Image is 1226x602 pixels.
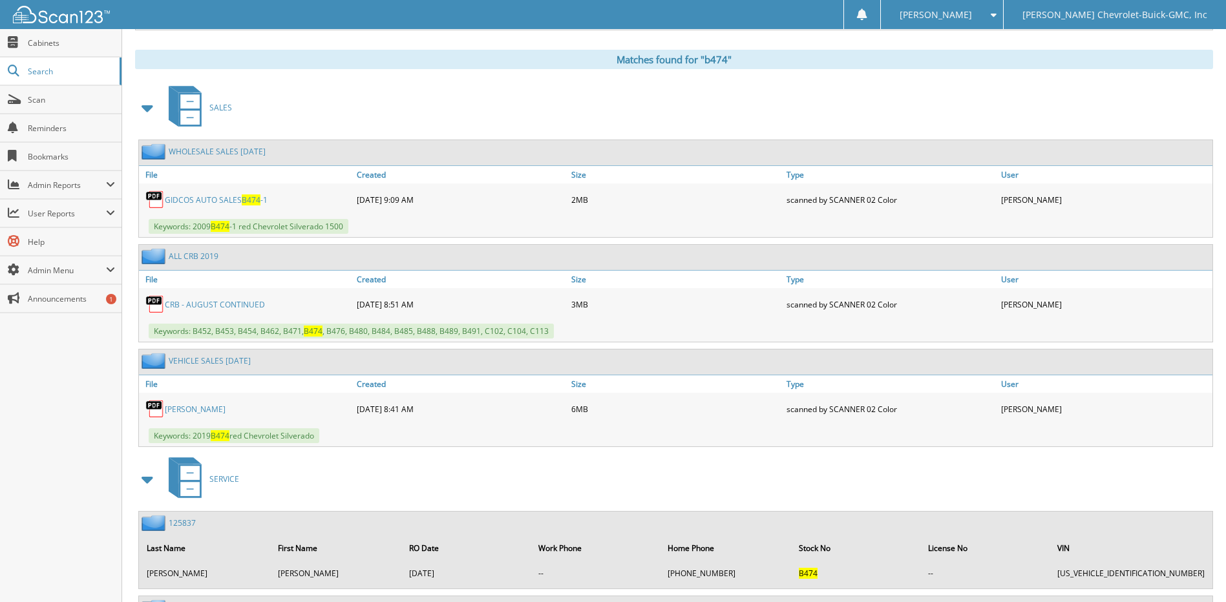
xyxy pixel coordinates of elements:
[28,265,106,276] span: Admin Menu
[169,251,218,262] a: ALL CRB 2019
[211,430,229,441] span: B474
[922,535,1050,561] th: License No
[998,271,1212,288] a: User
[139,375,354,393] a: File
[142,515,169,531] img: folder2.png
[304,326,322,337] span: B474
[661,563,791,584] td: [PHONE_NUMBER]
[271,535,401,561] th: First Name
[998,396,1212,422] div: [PERSON_NAME]
[354,187,568,213] div: [DATE] 9:09 AM
[28,293,115,304] span: Announcements
[145,190,165,209] img: PDF.png
[998,375,1212,393] a: User
[28,66,113,77] span: Search
[568,271,783,288] a: Size
[106,294,116,304] div: 1
[568,375,783,393] a: Size
[354,396,568,422] div: [DATE] 8:41 AM
[403,535,531,561] th: RO Date
[149,428,319,443] span: Keywords: 2019 red Chevrolet Silverado
[900,11,972,19] span: [PERSON_NAME]
[792,535,920,561] th: Stock No
[169,355,251,366] a: VEHICLE SALES [DATE]
[1051,563,1211,584] td: [US_VEHICLE_IDENTIFICATION_NUMBER]
[28,208,106,219] span: User Reports
[169,517,196,528] a: 125837
[799,568,818,579] span: B474
[783,271,998,288] a: Type
[149,324,554,338] span: Keywords: B452, B453, B454, B462, B471, , B476, B480, B484, B485, B488, B489, B491, C102, C104, C113
[145,295,165,314] img: PDF.png
[532,535,660,561] th: Work Phone
[354,291,568,317] div: [DATE] 8:51 AM
[568,187,783,213] div: 2MB
[354,375,568,393] a: Created
[568,396,783,422] div: 6MB
[145,399,165,419] img: PDF.png
[142,143,169,160] img: folder2.png
[139,271,354,288] a: File
[242,194,260,205] span: B474
[140,563,270,584] td: [PERSON_NAME]
[354,271,568,288] a: Created
[161,453,239,504] a: SERVICE
[28,37,115,48] span: Cabinets
[998,187,1212,213] div: [PERSON_NAME]
[161,82,232,133] a: SALES
[28,236,115,247] span: Help
[783,166,998,183] a: Type
[13,6,110,23] img: scan123-logo-white.svg
[661,535,791,561] th: Home Phone
[28,94,115,105] span: Scan
[135,50,1213,69] div: Matches found for "b474"
[271,563,401,584] td: [PERSON_NAME]
[403,563,531,584] td: [DATE]
[568,166,783,183] a: Size
[165,194,268,205] a: GIDCOS AUTO SALESB474-1
[1051,535,1211,561] th: VIN
[1022,11,1207,19] span: [PERSON_NAME] Chevrolet-Buick-GMC, Inc
[142,248,169,264] img: folder2.png
[922,563,1050,584] td: --
[139,166,354,183] a: File
[209,102,232,113] span: SALES
[165,404,226,415] a: [PERSON_NAME]
[28,180,106,191] span: Admin Reports
[140,535,270,561] th: Last Name
[28,123,115,134] span: Reminders
[354,166,568,183] a: Created
[149,219,348,234] span: Keywords: 2009 -1 red Chevrolet Silverado 1500
[783,187,998,213] div: scanned by SCANNER 02 Color
[568,291,783,317] div: 3MB
[165,299,265,310] a: CRB - AUGUST CONTINUED
[209,473,239,484] span: SERVICE
[783,396,998,422] div: scanned by SCANNER 02 Color
[998,291,1212,317] div: [PERSON_NAME]
[532,563,660,584] td: --
[998,166,1212,183] a: User
[142,353,169,369] img: folder2.png
[169,146,266,157] a: WHOLESALE SALES [DATE]
[211,221,229,232] span: B474
[28,151,115,162] span: Bookmarks
[783,291,998,317] div: scanned by SCANNER 02 Color
[783,375,998,393] a: Type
